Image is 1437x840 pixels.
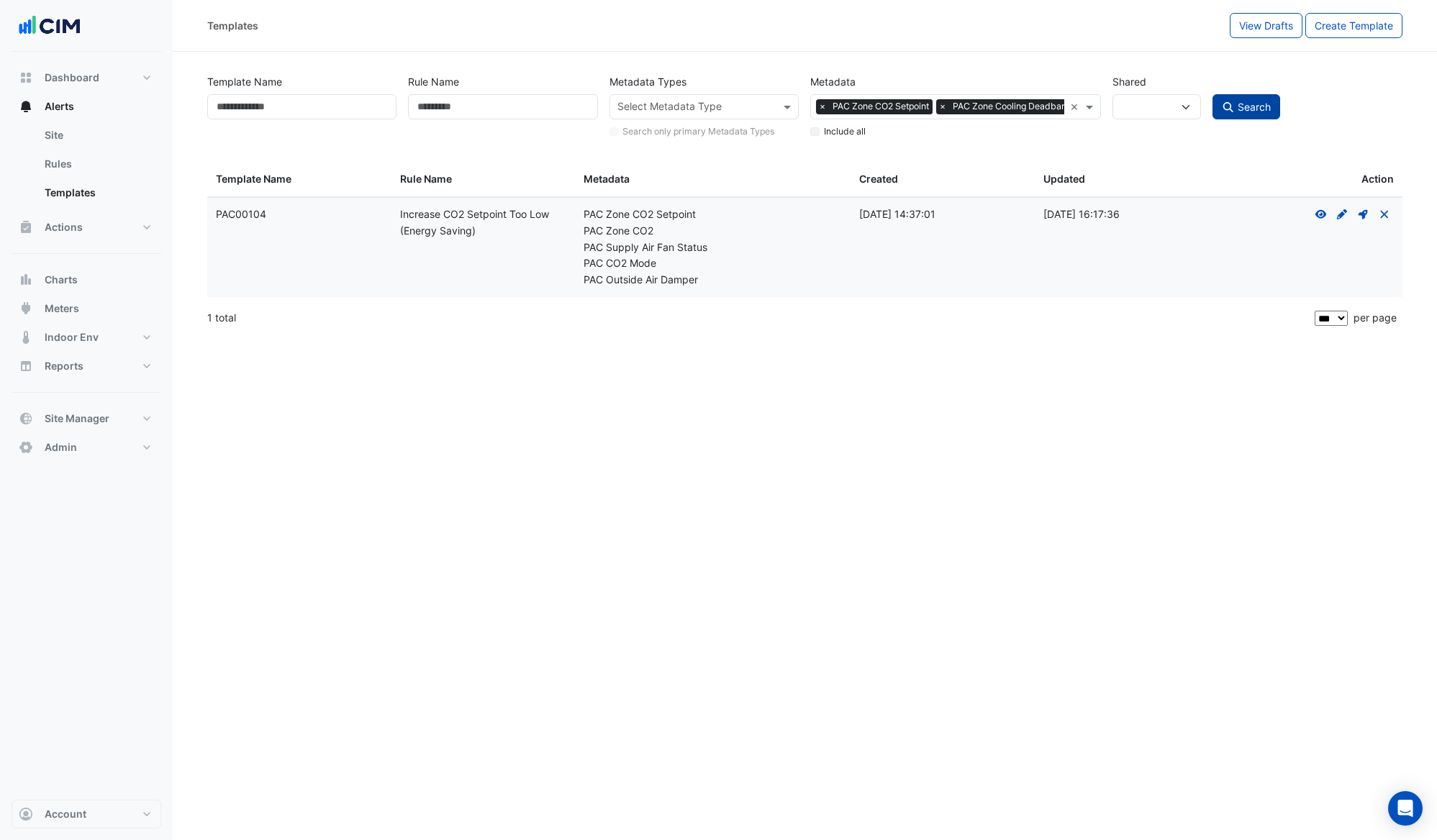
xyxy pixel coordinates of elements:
[400,206,567,239] div: Increase CO2 Setpoint Too Low (Energy Saving)
[33,178,161,207] a: Templates
[949,99,1076,114] span: PAC Zone Cooling Deadband
[859,206,1026,223] div: [DATE] 14:37:01
[829,99,933,114] span: PAC Zone CO2 Setpoint
[1305,13,1402,38] button: Create Template
[615,99,722,117] div: Select Metadata Type
[45,273,78,287] span: Charts
[584,206,842,223] div: PAC Zone CO2 Setpoint
[1238,101,1271,113] span: Search
[584,173,630,185] span: Metadata
[12,63,161,92] button: Dashboard
[1378,208,1391,220] a: Unshare
[859,173,898,185] span: Created
[408,69,459,94] label: Rule Name
[207,69,282,94] label: Template Name
[19,99,33,114] app-icon: Alerts
[33,150,161,178] a: Rules
[12,800,161,828] button: Account
[45,330,99,344] span: Indoor Env
[1239,19,1293,32] span: View Drafts
[12,294,161,323] button: Meters
[12,265,161,294] button: Charts
[45,411,109,426] span: Site Manager
[12,404,161,433] button: Site Manager
[19,273,33,287] app-icon: Charts
[1361,171,1394,188] span: Action
[207,300,1312,336] div: 1 total
[400,173,452,185] span: Rule Name
[12,433,161,462] button: Admin
[1212,94,1280,119] button: Search
[1388,791,1423,826] div: Open Intercom Messenger
[12,352,161,380] button: Reports
[19,411,33,426] app-icon: Site Manager
[1315,19,1393,32] span: Create Template
[19,359,33,373] app-icon: Reports
[810,69,856,94] label: Metadata
[584,239,842,256] div: PAC Supply Air Fan Status
[1230,13,1302,38] button: View Drafts
[19,220,33,234] app-icon: Actions
[19,301,33,316] app-icon: Meters
[1357,208,1370,220] fa-icon: Deploy
[609,69,686,94] label: Metadata Types
[12,92,161,121] button: Alerts
[17,12,82,40] img: Company Logo
[12,213,161,242] button: Actions
[1043,173,1085,185] span: Updated
[45,807,86,821] span: Account
[12,323,161,352] button: Indoor Env
[216,206,383,223] div: PAC00104
[45,220,83,234] span: Actions
[45,301,79,316] span: Meters
[1043,206,1210,223] div: [DATE] 16:17:36
[584,272,842,288] div: PAC Outside Air Damper
[1112,69,1146,94] label: Shared
[1070,99,1082,114] span: Clear
[45,99,74,114] span: Alerts
[1354,311,1397,324] span: per page
[816,99,829,114] span: ×
[824,125,866,138] label: Include all
[45,440,77,455] span: Admin
[936,99,949,114] span: ×
[33,121,161,150] a: Site
[1315,208,1328,220] fa-icon: View
[622,125,774,138] label: Search only primary Metadata Types
[584,255,842,272] div: PAC CO2 Mode
[207,18,258,33] div: Templates
[216,173,291,185] span: Template Name
[19,440,33,455] app-icon: Admin
[45,359,83,373] span: Reports
[1336,208,1348,220] fa-icon: Create Draft - to edit a template, you first need to create a draft, and then submit it for appro...
[45,70,99,85] span: Dashboard
[12,121,161,213] div: Alerts
[19,70,33,85] app-icon: Dashboard
[19,330,33,344] app-icon: Indoor Env
[584,223,842,239] div: PAC Zone CO2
